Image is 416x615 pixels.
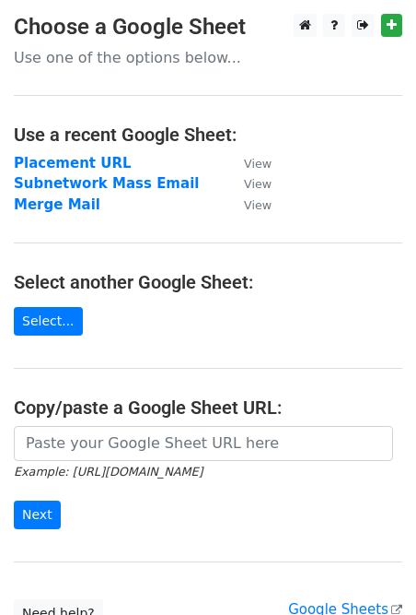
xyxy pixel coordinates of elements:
a: Merge Mail [14,196,100,213]
small: View [244,177,272,191]
small: View [244,157,272,171]
h3: Choose a Google Sheet [14,14,402,41]
a: View [225,155,272,171]
a: View [225,196,272,213]
input: Paste your Google Sheet URL here [14,426,393,461]
a: View [225,175,272,192]
small: Example: [URL][DOMAIN_NAME] [14,465,202,479]
small: View [244,198,272,212]
h4: Use a recent Google Sheet: [14,124,402,146]
a: Select... [14,307,83,336]
a: Subnetwork Mass Email [14,175,199,192]
input: Next [14,501,61,529]
p: Use one of the options below... [14,48,402,67]
h4: Select another Google Sheet: [14,271,402,293]
a: Placement URL [14,155,132,171]
h4: Copy/paste a Google Sheet URL: [14,396,402,419]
